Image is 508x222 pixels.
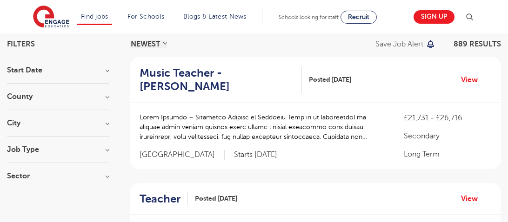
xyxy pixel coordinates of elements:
span: Posted [DATE] [309,75,351,85]
h3: Start Date [7,66,109,74]
h3: Job Type [7,146,109,153]
button: Save job alert [375,40,435,48]
span: Filters [7,40,35,48]
img: Engage Education [33,6,69,29]
p: Lorem Ipsumdo – Sitametco Adipisc el Seddoeiu Temp in ut laboreetdol ma aliquae admin veniam quis... [140,112,385,142]
p: £21,731 - £26,716 [404,112,492,124]
h2: Music Teacher - [PERSON_NAME] [140,66,294,93]
a: Teacher [140,192,188,206]
a: Recruit [341,11,377,24]
a: Find jobs [81,13,108,20]
h2: Teacher [140,192,180,206]
a: Sign up [414,10,455,24]
a: Music Teacher - [PERSON_NAME] [140,66,302,93]
p: Starts [DATE] [234,150,277,160]
p: Long Term [404,149,492,160]
span: Recruit [348,13,369,20]
a: View [461,193,485,205]
a: For Schools [127,13,164,20]
p: Secondary [404,131,492,142]
h3: Sector [7,172,109,180]
span: 889 RESULTS [454,40,501,48]
h3: City [7,119,109,127]
span: [GEOGRAPHIC_DATA] [140,150,225,160]
a: Blogs & Latest News [183,13,247,20]
span: Posted [DATE] [195,194,237,203]
p: Save job alert [375,40,423,48]
a: View [461,74,485,86]
span: Schools looking for staff [279,14,339,20]
h3: County [7,93,109,100]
